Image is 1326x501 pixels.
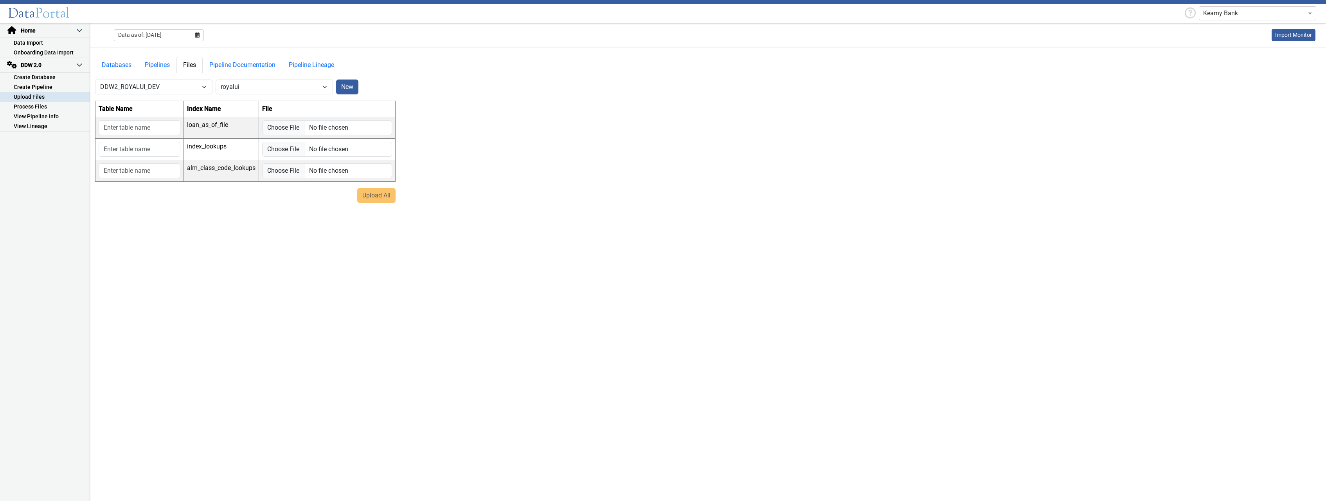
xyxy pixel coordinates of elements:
span: DDW 2.0 [20,61,76,69]
input: Enter table name [99,163,180,178]
td: loan_as_of_file [184,117,259,138]
button: New [336,80,358,94]
td: index_lookups [184,138,259,160]
th: File [259,101,396,117]
span: Portal [35,5,70,22]
th: Table Name [95,101,184,117]
td: alm_class_code_lookups [184,160,259,181]
input: Enter table name [99,120,180,135]
span: Data as of: [DATE] [118,31,162,39]
a: Pipeline Documentation [203,57,282,73]
th: Index Name [184,101,259,117]
div: Help [1182,6,1199,21]
span: Home [20,27,76,35]
span: Data [8,5,35,22]
input: Enter table name [99,142,180,157]
ng-select: Kearny Bank [1199,6,1316,20]
a: Databases [95,57,138,73]
a: This is available for Darling Employees only [1272,29,1315,41]
a: Pipelines [138,57,176,73]
a: Pipeline Lineage [282,57,341,73]
a: Files [176,57,203,73]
